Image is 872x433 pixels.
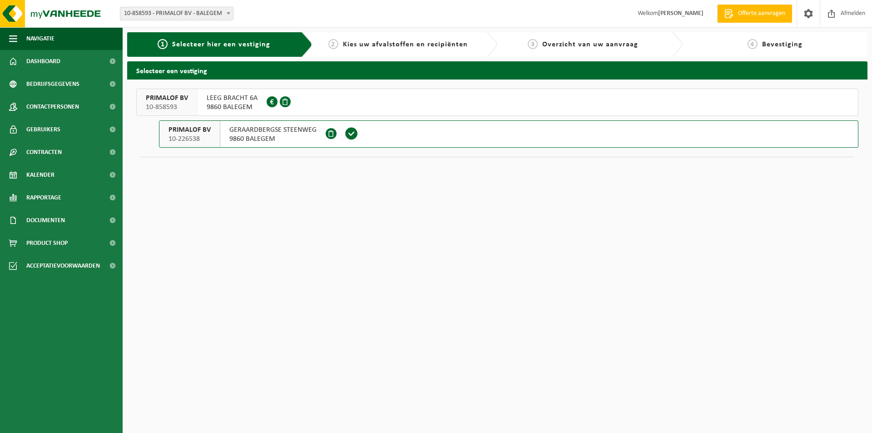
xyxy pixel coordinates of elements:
[26,209,65,232] span: Documenten
[542,41,638,48] span: Overzicht van uw aanvraag
[136,89,858,116] button: PRIMALOF BV 10-858593 LEEG BRACHT 6A9860 BALEGEM
[26,73,79,95] span: Bedrijfsgegevens
[207,103,258,112] span: 9860 BALEGEM
[328,39,338,49] span: 2
[343,41,468,48] span: Kies uw afvalstoffen en recipiënten
[26,95,79,118] span: Contactpersonen
[762,41,803,48] span: Bevestiging
[717,5,792,23] a: Offerte aanvragen
[26,27,54,50] span: Navigatie
[26,141,62,164] span: Contracten
[229,125,317,134] span: GERAARDBERGSE STEENWEG
[528,39,538,49] span: 3
[26,164,54,186] span: Kalender
[207,94,258,103] span: LEEG BRACHT 6A
[127,61,867,79] h2: Selecteer een vestiging
[26,254,100,277] span: Acceptatievoorwaarden
[168,134,211,144] span: 10-226538
[168,125,211,134] span: PRIMALOF BV
[229,134,317,144] span: 9860 BALEGEM
[159,120,858,148] button: PRIMALOF BV 10-226538 GERAARDBERGSE STEENWEG9860 BALEGEM
[120,7,233,20] span: 10-858593 - PRIMALOF BV - BALEGEM
[146,103,188,112] span: 10-858593
[26,118,60,141] span: Gebruikers
[26,50,60,73] span: Dashboard
[146,94,188,103] span: PRIMALOF BV
[748,39,758,49] span: 4
[736,9,788,18] span: Offerte aanvragen
[158,39,168,49] span: 1
[658,10,704,17] strong: [PERSON_NAME]
[26,186,61,209] span: Rapportage
[172,41,270,48] span: Selecteer hier een vestiging
[26,232,68,254] span: Product Shop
